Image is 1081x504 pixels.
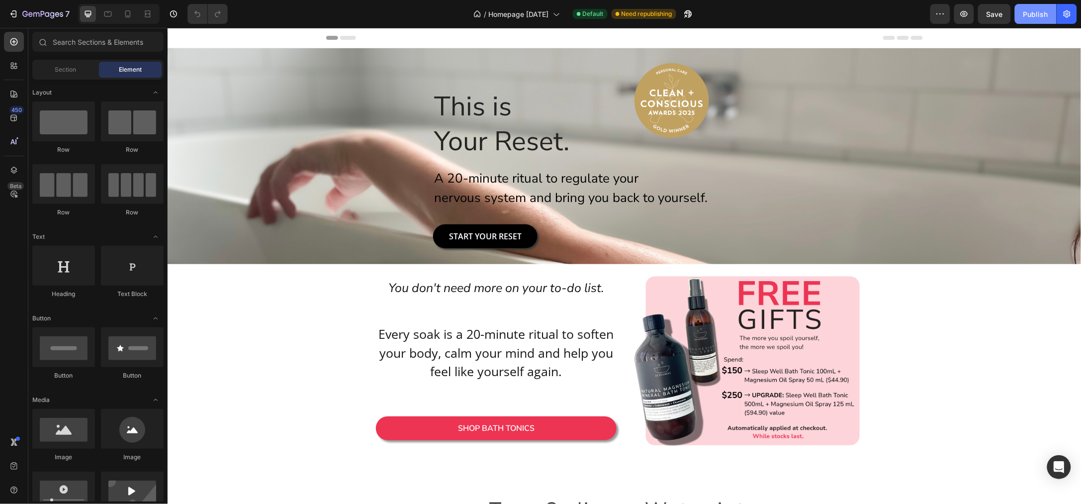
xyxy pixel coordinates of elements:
div: Button [32,371,95,380]
button: Save [978,4,1011,24]
div: Heading [32,290,95,299]
span: A 20-minute ritual to regulate your [267,142,471,159]
span: Section [55,65,77,74]
input: Search Sections & Elements [32,32,164,52]
div: Row [101,145,164,154]
div: 450 [9,106,24,114]
img: gempages_508703347822298004-82963d07-7b2f-4ef6-9cd8-651f5fb1a655.png [465,236,706,424]
span: nervous system and bring you back to yourself. [267,161,540,179]
div: Row [32,145,95,154]
span: Save [987,10,1003,18]
span: Text [32,232,45,241]
p: SHOP BATH TONICS [290,395,367,406]
p: Every soak is a 20-minute ritual to soften your body, calm your mind and help you feel like yours... [209,297,448,353]
div: Open Intercom Messenger [1047,455,1071,479]
div: Image [32,453,95,462]
div: Row [101,208,164,217]
a: start your reset [266,197,370,220]
span: Button [32,314,51,323]
div: Button [101,371,164,380]
span: Media [32,396,50,404]
span: Toggle open [148,229,164,245]
i: You don't need more on your to-do list. [221,252,437,269]
div: Publish [1023,9,1048,19]
div: Image [101,453,164,462]
p: 7 [65,8,70,20]
div: Text Block [101,290,164,299]
img: gempages_508703347822298004-dd3961cb-c68a-4c3b-a6c5-c82869d0fe65.png [467,35,541,110]
span: Layout [32,88,52,97]
button: 7 [4,4,74,24]
button: Publish [1015,4,1057,24]
h2: This is Your Reset. [266,60,455,132]
span: Need republishing [622,9,672,18]
span: Default [583,9,604,18]
span: Toggle open [148,392,164,408]
span: Element [119,65,142,74]
div: Beta [7,182,24,190]
p: start your reset [281,202,354,214]
div: Undo/Redo [187,4,228,24]
span: Toggle open [148,310,164,326]
div: Row [32,208,95,217]
a: SHOP BATH TONICS [208,389,449,412]
span: / [484,9,487,19]
span: Homepage [DATE] [489,9,549,19]
span: Toggle open [148,85,164,101]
